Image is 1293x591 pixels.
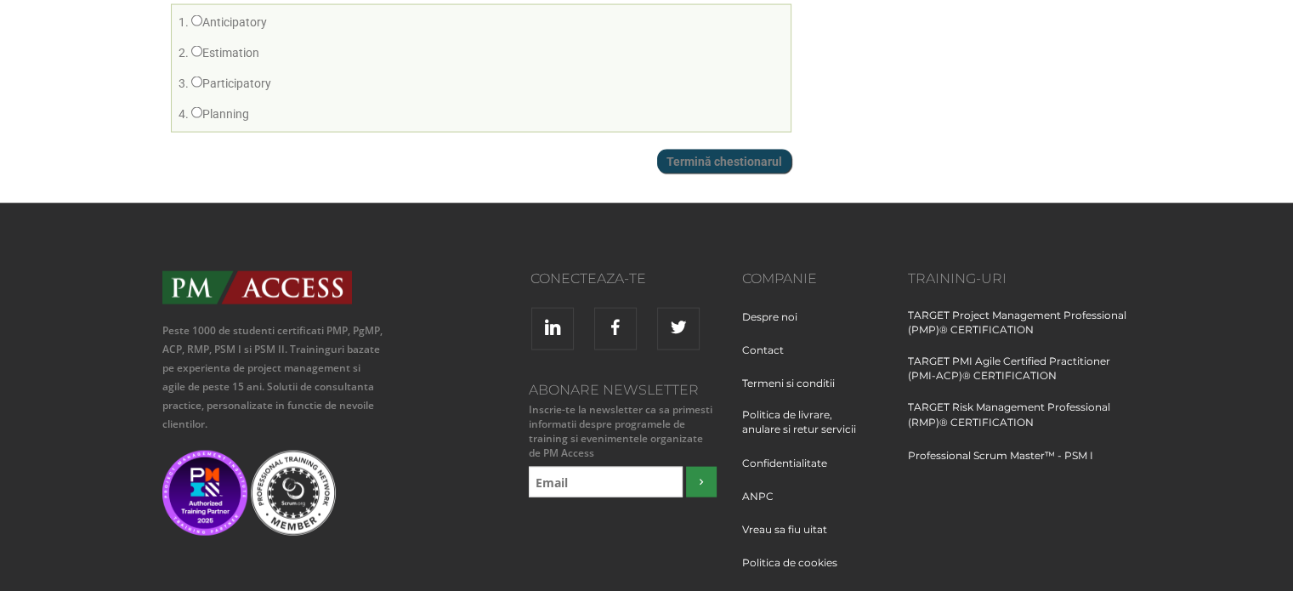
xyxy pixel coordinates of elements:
[191,77,202,88] input: Participatory
[179,15,189,29] span: 1.
[191,107,249,121] label: Planning
[162,451,247,536] img: PMI
[525,383,717,398] h3: Abonare Newsletter
[179,107,189,121] span: 4.
[251,451,336,536] img: Scrum
[742,489,786,520] a: ANPC
[179,46,189,60] span: 2.
[908,308,1131,354] a: TARGET Project Management Professional (PMP)® CERTIFICATION
[162,321,386,434] p: Peste 1000 de studenti certificati PMP, PgMP, ACP, RMP, PSM I si PSM II. Traininguri bazate pe ex...
[742,407,882,453] a: Politica de livrare, anulare si retur servicii
[908,271,1131,287] h3: Training-uri
[191,107,202,118] input: Planning
[742,376,848,407] a: Termeni si conditii
[525,402,717,461] small: Inscrie-te la newsletter ca sa primesti informatii despre programele de training si evenimentele ...
[742,343,797,374] a: Contact
[162,271,352,304] img: PMAccess
[191,15,267,29] label: Anticipatory
[191,77,271,90] label: Participatory
[908,400,1131,446] a: TARGET Risk Management Professional (RMP)® CERTIFICATION
[191,46,259,60] label: Estimation
[742,271,882,287] h3: Companie
[179,77,189,90] span: 3.
[411,271,646,287] h3: Conecteaza-te
[529,467,683,497] input: Email
[908,448,1093,480] a: Professional Scrum Master™ - PSM I
[742,310,810,341] a: Despre noi
[742,555,850,587] a: Politica de cookies
[191,46,202,57] input: Estimation
[742,456,840,487] a: Confidentialitate
[191,15,202,26] input: Anticipatory
[742,522,840,554] a: Vreau sa fiu uitat
[908,354,1131,400] a: TARGET PMI Agile Certified Practitioner (PMI-ACP)® CERTIFICATION
[657,150,791,173] input: Termină chestionarul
